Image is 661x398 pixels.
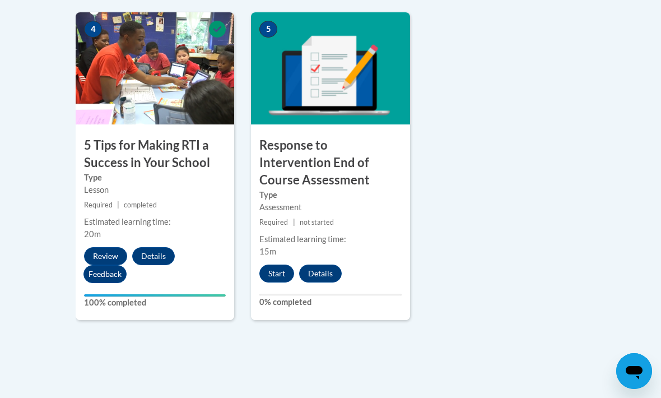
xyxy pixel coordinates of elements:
button: Start [259,265,294,283]
button: Feedback [83,265,127,283]
div: Your progress [84,294,226,297]
span: | [117,201,119,209]
span: 15m [259,247,276,256]
span: not started [300,218,334,226]
img: Course Image [251,12,409,124]
label: 0% completed [259,296,401,308]
h3: Response to Intervention End of Course Assessment [251,137,409,188]
div: Estimated learning time: [84,216,226,228]
span: | [293,218,295,226]
button: Details [132,247,175,265]
iframe: Button to launch messaging window [616,353,652,389]
span: 20m [84,229,101,239]
h3: 5 Tips for Making RTI a Success in Your School [76,137,234,172]
span: Required [259,218,288,226]
div: Estimated learning time: [259,233,401,246]
label: Type [259,189,401,201]
div: Lesson [84,184,226,196]
div: Assessment [259,201,401,214]
label: 100% completed [84,297,226,309]
span: completed [124,201,157,209]
span: 4 [84,21,102,38]
span: Required [84,201,113,209]
button: Details [299,265,342,283]
img: Course Image [76,12,234,124]
button: Review [84,247,127,265]
label: Type [84,172,226,184]
span: 5 [259,21,277,38]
